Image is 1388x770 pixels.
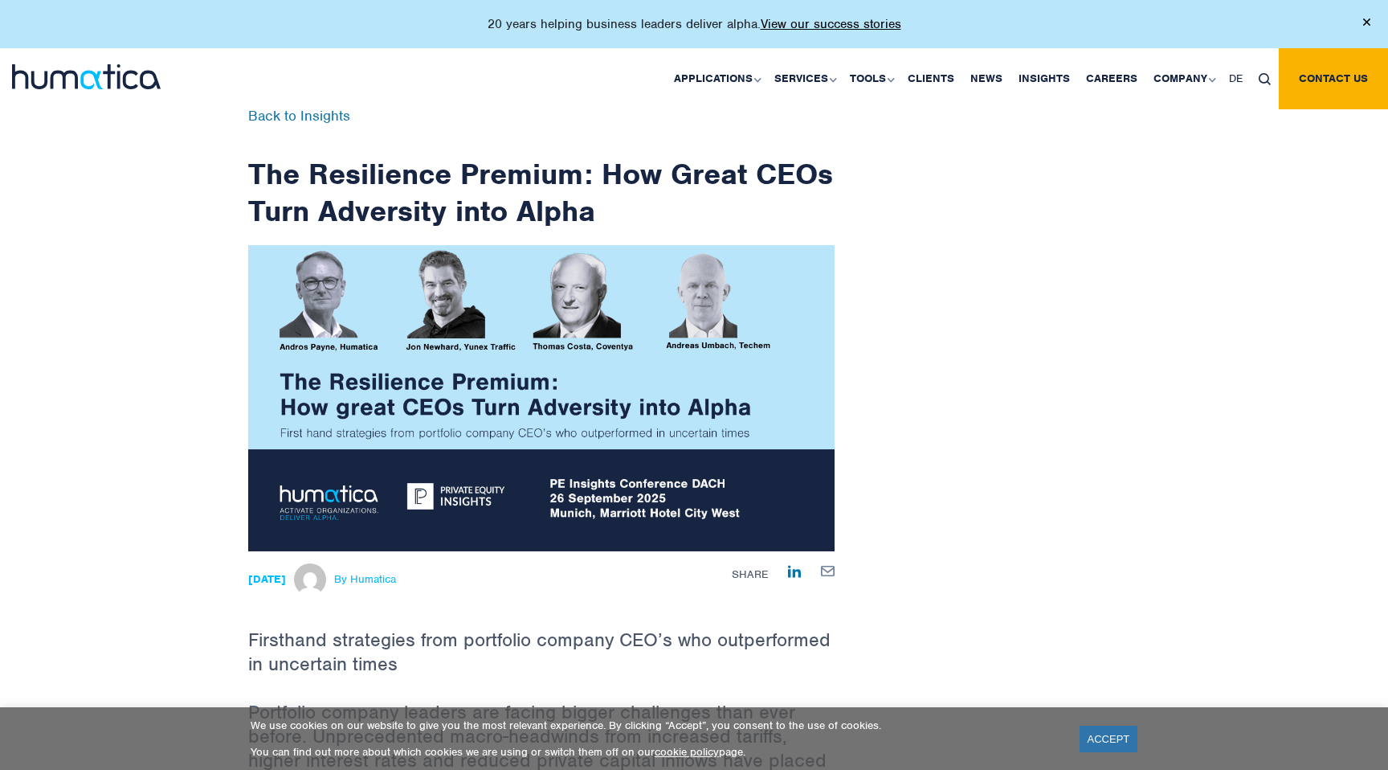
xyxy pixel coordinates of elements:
a: Careers [1078,48,1145,109]
img: search_icon [1259,73,1271,85]
strong: [DATE] [248,572,286,586]
p: You can find out more about which cookies we are using or switch them off on our page. [251,745,1059,759]
a: News [962,48,1010,109]
img: logo [12,64,161,89]
img: mailby [821,566,835,576]
img: Michael Hillington [294,563,326,596]
a: Contact us [1279,48,1388,109]
span: By Humatica [334,573,396,586]
span: Share [732,567,768,581]
a: Back to Insights [248,107,350,125]
a: Share by E-Mail [821,563,835,576]
a: Tools [842,48,900,109]
a: Insights [1010,48,1078,109]
a: cookie policy [655,745,719,759]
p: We use cookies on our website to give you the most relevant experience. By clicking “Accept”, you... [251,719,1059,732]
a: Services [766,48,842,109]
a: Company [1145,48,1221,109]
p: 20 years helping business leaders deliver alpha. [488,16,901,32]
a: View our success stories [761,16,901,32]
span: DE [1229,72,1243,85]
img: Share on LinkedIn [788,565,801,578]
a: Clients [900,48,962,109]
img: ndetails [248,245,835,551]
h1: The Resilience Premium: How Great CEOs Turn Adversity into Alpha [248,109,835,229]
a: ACCEPT [1080,726,1138,752]
a: DE [1221,48,1251,109]
a: Share on LinkedIn [788,563,801,577]
a: Applications [666,48,766,109]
